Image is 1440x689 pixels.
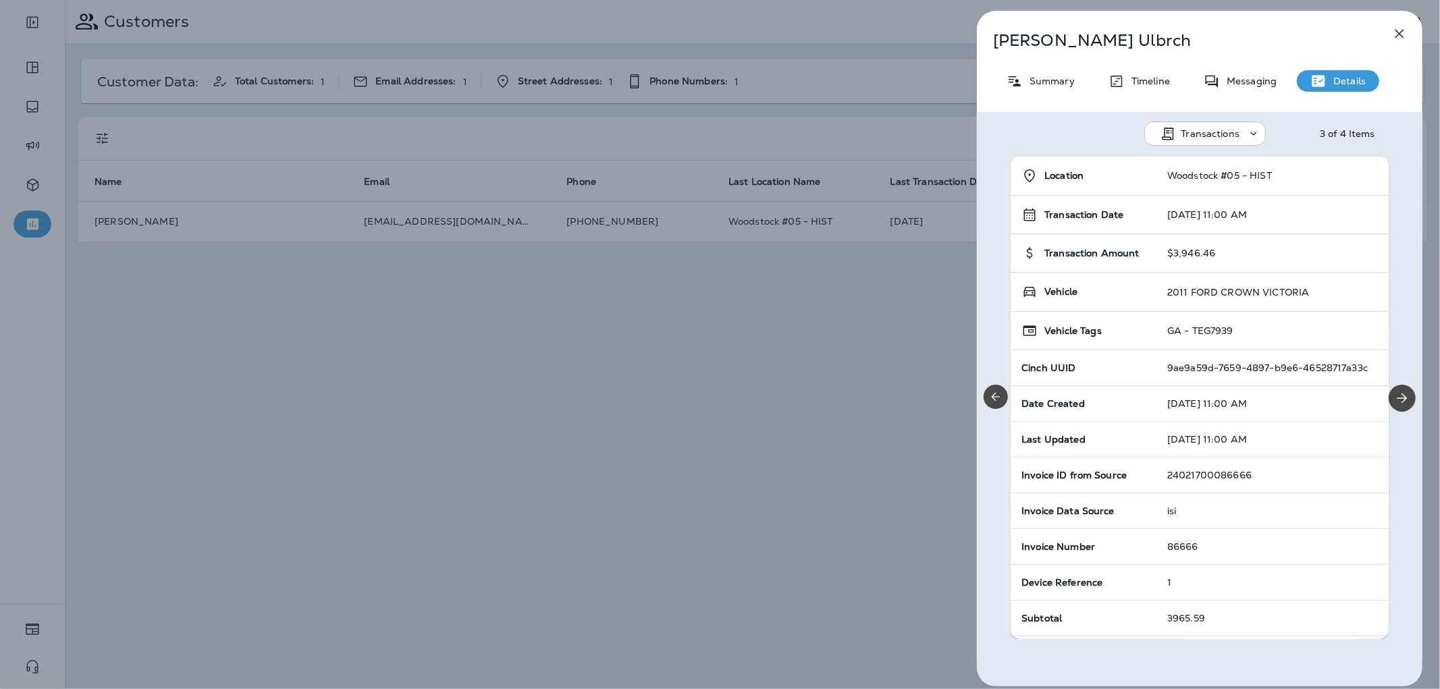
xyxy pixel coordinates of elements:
p: 2011 FORD CROWN VICTORIA [1167,287,1309,298]
p: GA - TEG7939 [1167,325,1233,336]
span: Date Created [1021,397,1085,410]
p: Messaging [1220,76,1277,86]
p: Summary [1023,76,1075,86]
span: Invoice Data Source [1021,505,1115,517]
td: 24021700086666 [1156,458,1389,493]
span: Cinch UUID [1021,362,1075,374]
span: Transaction Amount [1044,248,1140,259]
td: 86666 [1156,529,1389,565]
td: [DATE] 11:00 AM [1156,196,1389,234]
span: Transaction Date [1044,209,1123,221]
div: 3 of 4 Items [1320,128,1375,139]
p: Details [1327,76,1366,86]
p: [PERSON_NAME] Ulbrch [993,31,1362,50]
span: Vehicle [1044,286,1077,298]
td: [DATE] 11:00 AM [1156,422,1389,458]
span: Invoice ID from Source [1021,469,1127,481]
td: [DATE] 11:00 AM [1156,386,1389,422]
span: Location [1044,170,1084,182]
span: Invoice Number [1021,541,1095,553]
span: Vehicle Tags [1044,325,1102,337]
button: Next [1389,385,1416,412]
td: 3965.59 [1156,601,1389,636]
span: Device Reference [1021,576,1102,588]
td: $3,946.46 [1156,234,1389,273]
p: Timeline [1125,76,1170,86]
button: Previous [984,385,1008,409]
td: Woodstock #05 - HIST [1156,157,1389,196]
span: Subtotal [1021,612,1062,624]
span: Last Updated [1021,433,1086,445]
td: 9ae9a59d-7659-4897-b9e6-46528717a33c [1156,350,1389,386]
p: Transactions [1181,128,1240,139]
td: 1 [1156,565,1389,601]
td: 177.63 [1156,636,1389,672]
td: isi [1156,493,1389,529]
